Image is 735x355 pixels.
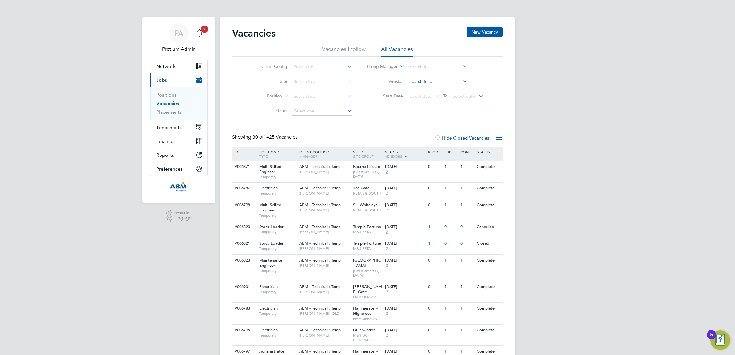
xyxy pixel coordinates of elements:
div: 0 [427,281,443,293]
span: 2 [385,191,389,196]
span: ABM - Technical : Temp [299,241,341,246]
h2: Vacancies [232,27,276,39]
span: Temporary [259,290,296,294]
span: [GEOGRAPHIC_DATA] [353,258,381,268]
span: Finance [156,138,173,144]
div: 0 [443,221,459,233]
span: [PERSON_NAME] [299,333,350,338]
div: 1 [459,303,475,314]
span: 2 [385,263,389,268]
div: Showing [232,134,299,140]
span: Vendors [385,154,402,159]
span: Temporary [259,268,296,273]
label: Status [252,108,287,113]
label: Hide Closed Vacancies [435,135,489,141]
button: Preferences [150,162,207,176]
input: Search for... [407,77,468,86]
div: 0 [443,238,459,249]
span: Multi Skilled Engineer [259,202,281,213]
div: 0 [427,199,443,211]
span: Engage [174,215,192,221]
span: SLI Whiteleys [353,202,378,207]
span: M&S RETAIL [353,246,382,251]
span: Temporary [259,333,296,338]
span: Temple Fortune [353,241,381,246]
span: 2 [385,290,389,295]
span: Stock Loader [259,241,284,246]
div: Complete [475,183,502,194]
div: V006795 [233,325,255,336]
span: ABM - Technical : Temp [299,284,341,289]
span: Electrician [259,306,278,311]
span: M&S RETAIL [353,229,382,234]
div: Complete [475,161,502,172]
div: Complete [475,325,502,336]
span: [PERSON_NAME] [299,208,350,213]
span: [PERSON_NAME] [299,169,350,174]
div: 5 [710,335,713,343]
span: 2 [385,311,389,316]
div: 1 [443,303,459,314]
label: Hiring Manager [362,64,398,70]
span: Electrician [259,185,278,191]
div: 1 [459,255,475,266]
div: ID [233,147,255,157]
span: [PERSON_NAME] [299,191,350,196]
input: Search for... [292,77,352,86]
div: V006798 [233,199,255,211]
span: Powered by [174,210,192,215]
div: V006821 [233,238,255,249]
span: Pretium Admin [150,45,208,53]
div: 1 [443,255,459,266]
span: 2 [385,333,389,338]
a: PAPretium Admin [150,23,208,53]
div: V006820 [233,221,255,233]
span: 2 [385,169,389,175]
div: 1 [443,161,459,172]
div: 1 [459,161,475,172]
div: 1 [427,221,443,233]
div: 0 [459,221,475,233]
div: 1 [459,281,475,293]
span: To [441,92,449,100]
div: 0 [459,238,475,249]
span: ABM - Technical : Temp [299,306,341,311]
span: Electrician [259,284,278,289]
span: [GEOGRAPHIC_DATA] [353,169,382,179]
span: [PERSON_NAME] - OLD [299,311,350,316]
div: [DATE] [385,241,425,246]
div: Status [475,147,502,157]
span: [PERSON_NAME] [299,290,350,294]
span: ABM - Technical : Temp [299,258,341,263]
span: ABM - Technical : Temp [299,349,341,354]
label: Start Date [367,93,403,99]
span: HAMMERSON [353,295,382,300]
span: ABM - Technical : Temp [299,202,341,207]
div: V006787 [233,183,255,194]
span: RETAIL & SOUTH [353,208,382,213]
span: 2 [385,208,389,213]
div: Closed [475,238,502,249]
span: Stock Loader [259,224,284,229]
a: Go to home page [150,182,208,192]
span: 1425 Vacancies [252,134,298,140]
div: Complete [475,199,502,211]
div: 1 [459,199,475,211]
span: Manager [299,154,317,159]
span: Network [156,63,176,69]
span: ABM - Technical : Temp [299,327,341,333]
span: Select date [453,93,475,99]
div: Cancelled [475,221,502,233]
div: Start / [383,147,427,162]
button: Network [150,59,207,73]
label: Position [247,93,282,99]
div: [DATE] [385,284,425,290]
span: Timesheets [156,124,182,130]
span: HAMMERSON [353,316,382,321]
div: 0 [427,161,443,172]
div: 0 [427,325,443,336]
a: Powered byEngage [166,210,192,222]
div: [DATE] [385,258,425,263]
span: Temporary [259,175,296,179]
span: [GEOGRAPHIC_DATA] [353,268,382,278]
